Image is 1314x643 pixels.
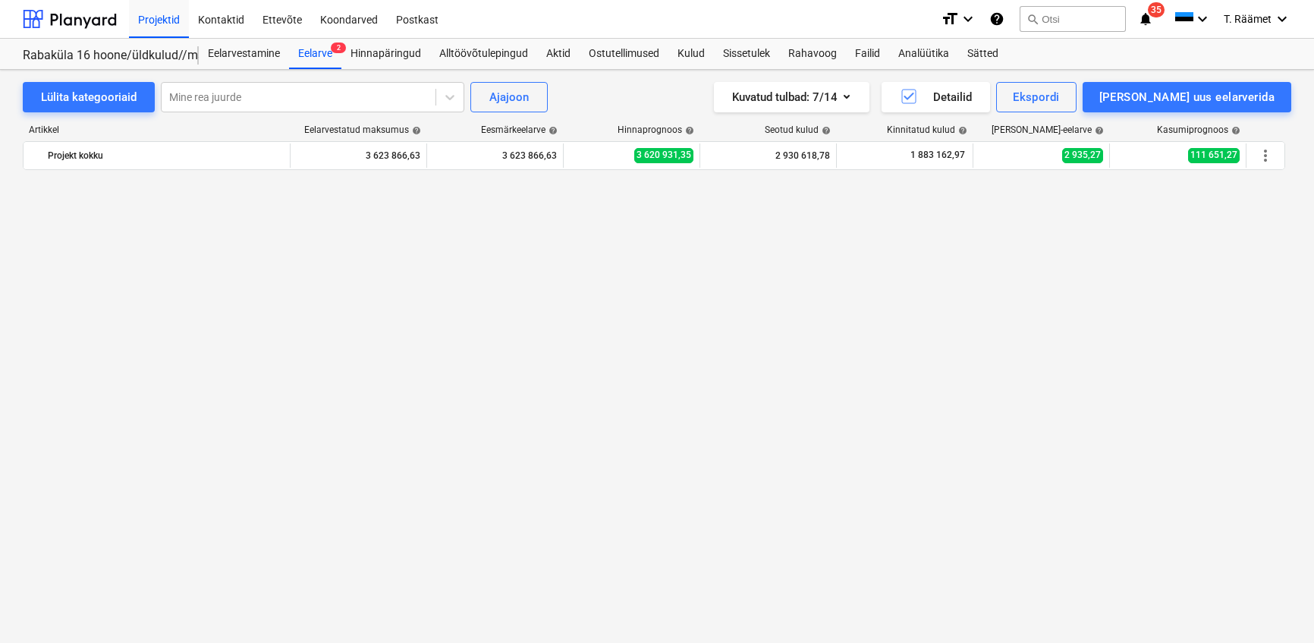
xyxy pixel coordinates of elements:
[1238,570,1314,643] iframe: Chat Widget
[1020,6,1126,32] button: Otsi
[1188,148,1240,162] span: 111 651,27
[958,39,1008,69] a: Sätted
[470,82,548,112] button: Ajajoon
[682,126,694,135] span: help
[996,82,1076,112] button: Ekspordi
[779,39,846,69] a: Rahavoog
[714,39,779,69] a: Sissetulek
[1193,10,1212,28] i: keyboard_arrow_down
[304,125,421,135] div: Eelarvestatud maksumus
[199,39,289,69] a: Eelarvestamine
[819,126,831,135] span: help
[955,126,967,135] span: help
[1026,13,1039,25] span: search
[297,143,420,168] div: 3 623 866,63
[537,39,580,69] a: Aktid
[289,39,341,69] div: Eelarve
[409,126,421,135] span: help
[889,39,958,69] a: Analüütika
[900,87,972,107] div: Detailid
[1099,87,1275,107] div: [PERSON_NAME] uus eelarverida
[331,43,346,53] span: 2
[1092,126,1104,135] span: help
[1273,10,1291,28] i: keyboard_arrow_down
[992,125,1104,135] div: [PERSON_NAME]-eelarve
[706,143,830,168] div: 2 930 618,78
[289,39,341,69] a: Eelarve2
[1157,125,1240,135] div: Kasumiprognoos
[1013,87,1059,107] div: Ekspordi
[1224,13,1272,25] span: T. Räämet
[887,125,967,135] div: Kinnitatud kulud
[732,87,851,107] div: Kuvatud tulbad : 7/14
[846,39,889,69] a: Failid
[1062,148,1103,162] span: 2 935,27
[23,48,181,64] div: Rabaküla 16 hoone/üldkulud//maatööd (2101952//2101953)
[545,126,558,135] span: help
[48,143,284,168] div: Projekt kokku
[41,87,137,107] div: Lülita kategooriaid
[618,125,694,135] div: Hinnaprognoos
[941,10,959,28] i: format_size
[1228,126,1240,135] span: help
[1256,147,1275,165] span: Rohkem tegevusi
[430,39,537,69] a: Alltöövõtulepingud
[489,87,529,107] div: Ajajoon
[909,149,967,162] span: 1 883 162,97
[481,125,558,135] div: Eesmärkeelarve
[341,39,430,69] a: Hinnapäringud
[989,10,1004,28] i: Abikeskus
[714,82,869,112] button: Kuvatud tulbad:7/14
[1138,10,1153,28] i: notifications
[23,82,155,112] button: Lülita kategooriaid
[959,10,977,28] i: keyboard_arrow_down
[1083,82,1291,112] button: [PERSON_NAME] uus eelarverida
[882,82,990,112] button: Detailid
[634,148,693,162] span: 3 620 931,35
[433,143,557,168] div: 3 623 866,63
[580,39,668,69] a: Ostutellimused
[668,39,714,69] a: Kulud
[765,125,831,135] div: Seotud kulud
[23,125,291,135] div: Artikkel
[1148,2,1165,17] span: 35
